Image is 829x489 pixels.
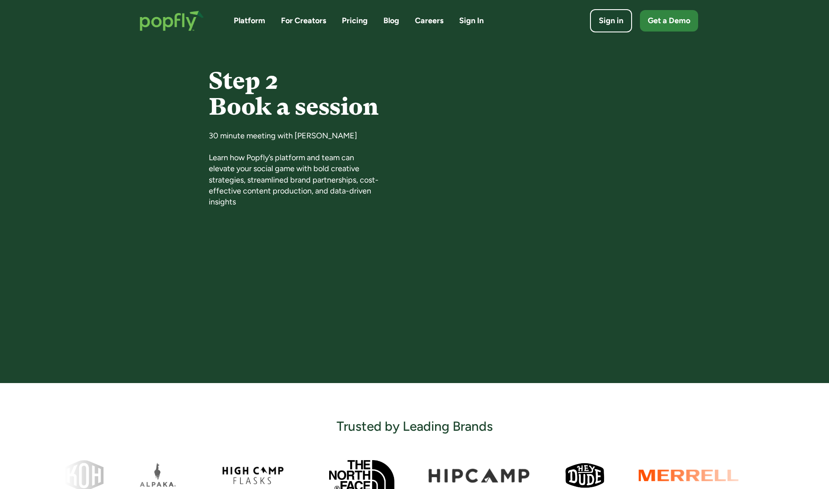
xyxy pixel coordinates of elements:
[415,15,443,26] a: Careers
[459,15,484,26] a: Sign In
[337,418,493,435] h3: Trusted by Leading Brands
[446,59,587,366] iframe: Select a Date & Time - Calendly
[640,10,698,32] a: Get a Demo
[209,68,381,120] h1: Step 2 Book a session
[383,15,399,26] a: Blog
[648,15,690,26] div: Get a Demo
[209,130,381,208] div: 30 minute meeting with [PERSON_NAME] Learn how Popfly’s platform and team can elevate your social...
[281,15,326,26] a: For Creators
[599,15,623,26] div: Sign in
[590,9,632,32] a: Sign in
[342,15,368,26] a: Pricing
[234,15,265,26] a: Platform
[131,2,213,40] a: home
